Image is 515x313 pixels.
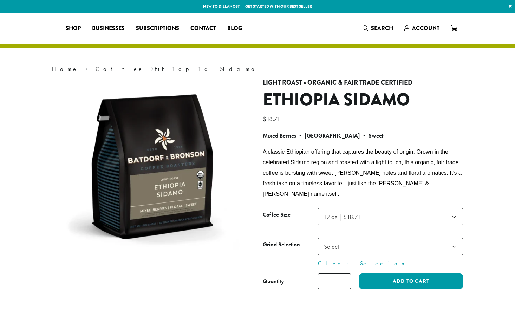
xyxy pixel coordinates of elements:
[263,277,284,286] div: Quantity
[136,24,179,33] span: Subscriptions
[263,90,463,110] h1: Ethiopia Sidamo
[324,213,361,221] span: 12 oz | $18.71
[263,240,318,250] label: Grind Selection
[359,273,463,289] button: Add to cart
[318,208,463,225] span: 12 oz | $18.71
[263,210,318,220] label: Coffee Size
[371,24,393,32] span: Search
[321,240,346,253] span: Select
[52,65,78,73] a: Home
[66,24,81,33] span: Shop
[263,79,463,87] h4: Light Roast • Organic & Fair Trade Certified
[263,115,282,123] bdi: 18.71
[64,79,240,254] img: Ethiopia Sidamo
[263,132,383,139] b: Mixed Berries • [GEOGRAPHIC_DATA] • Sweet
[245,4,312,9] a: Get started with our best seller
[190,24,216,33] span: Contact
[357,22,399,34] a: Search
[318,273,351,289] input: Product quantity
[263,115,266,123] span: $
[60,23,86,34] a: Shop
[85,62,88,73] span: ›
[96,65,144,73] a: Coffee
[318,259,463,268] a: Clear Selection
[321,210,368,224] span: 12 oz | $18.71
[92,24,125,33] span: Businesses
[412,24,439,32] span: Account
[227,24,242,33] span: Blog
[263,149,462,197] span: A classic Ethiopian offering that captures the beauty of origin. Grown in the celebrated Sidamo r...
[318,238,463,255] span: Select
[52,65,463,73] nav: Breadcrumb
[151,62,154,73] span: ›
